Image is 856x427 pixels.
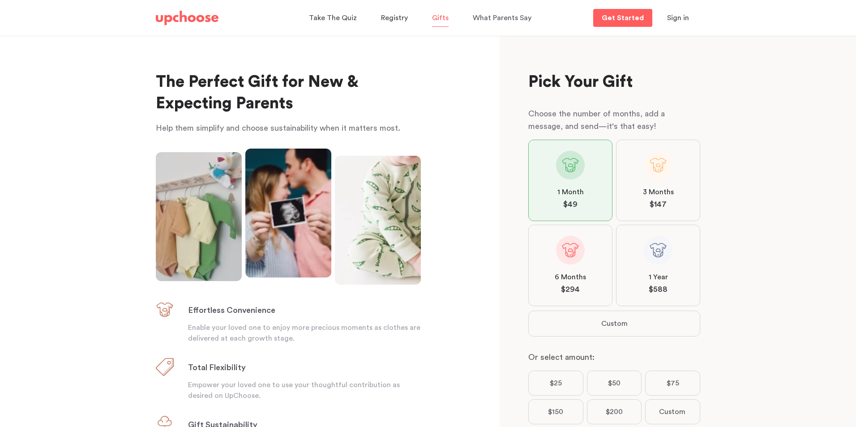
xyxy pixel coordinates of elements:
[587,399,642,424] label: $200
[561,284,580,295] span: $ 294
[156,72,421,115] h1: The Perfect Gift for New & Expecting Parents
[649,284,668,295] span: $ 588
[188,322,421,344] p: Enable your loved one to enjoy more precious moments as clothes are delivered at each growth stage.
[555,272,586,282] span: 6 Months
[473,9,534,27] a: What Parents Say
[667,14,689,21] span: Sign in
[528,371,583,396] label: $25
[188,305,275,316] h3: Effortless Convenience
[473,14,531,21] span: What Parents Say
[381,14,408,21] span: Registry
[156,152,242,281] img: Colorful organic cotton baby bodysuits hanging on a rack
[656,9,700,27] button: Sign in
[643,187,674,197] span: 3 Months
[528,72,700,93] p: Pick Your Gift
[659,406,685,417] span: Custom
[557,187,584,197] span: 1 Month
[188,380,421,401] p: Empower your loved one to use your thoughtful contribution as desired on UpChoose.
[528,351,700,363] p: Or select amount:
[188,363,246,373] h3: Total Flexibility
[645,371,700,396] label: $75
[593,9,652,27] a: Get Started
[309,14,357,21] span: Take The Quiz
[528,399,583,424] label: $150
[528,110,665,130] span: Choose the number of months, add a message, and send—it's that easy!
[649,272,668,282] span: 1 Year
[529,311,700,336] button: Custom
[650,199,667,210] span: $ 147
[587,371,642,396] label: $50
[156,358,174,376] img: Total Flexibility
[335,156,421,285] img: baby wearing adorable romper from UpChoose
[156,124,400,132] span: Help them simplify and choose sustainability when it matters most.
[245,149,331,278] img: Expecting parents showing a scan of their upcoming baby
[156,9,218,27] a: UpChoose
[432,9,451,27] a: Gifts
[432,14,449,21] span: Gifts
[156,301,174,319] img: Effortless Convenience
[602,14,644,21] p: Get Started
[381,9,411,27] a: Registry
[309,9,360,27] a: Take The Quiz
[156,11,218,25] img: UpChoose
[563,199,578,210] span: $ 49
